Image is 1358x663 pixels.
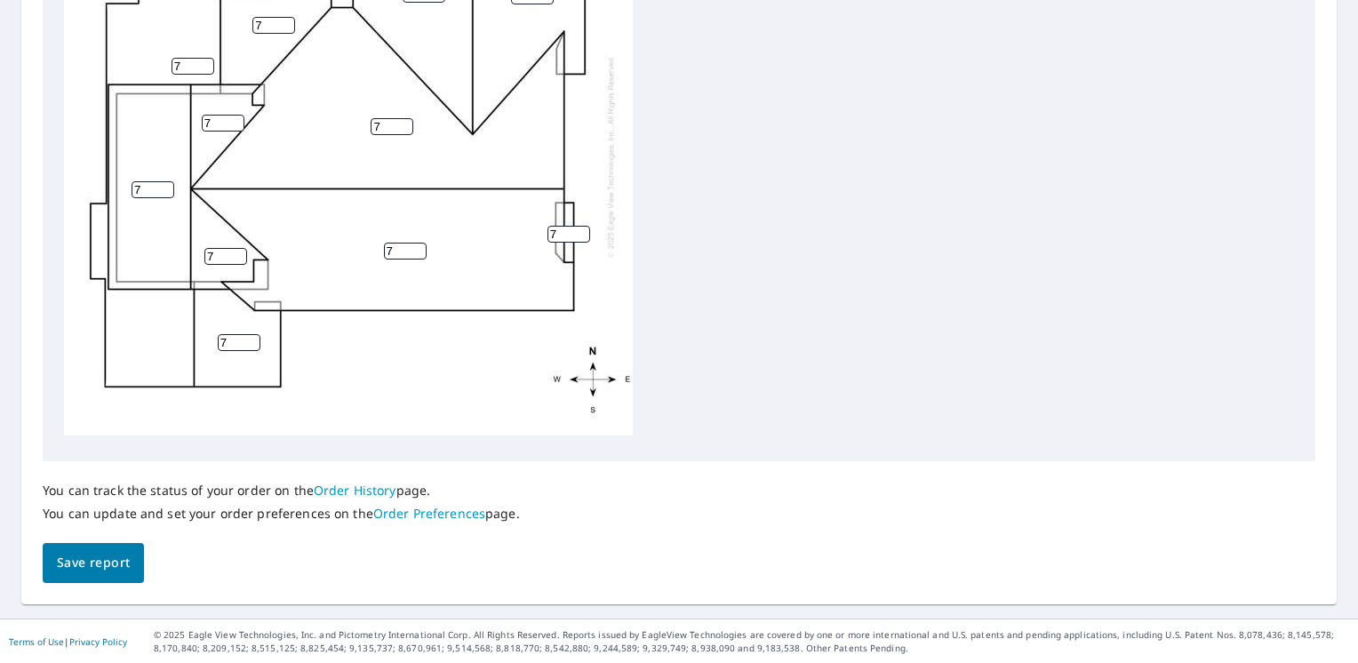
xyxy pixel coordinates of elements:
p: © 2025 Eagle View Technologies, Inc. and Pictometry International Corp. All Rights Reserved. Repo... [154,628,1349,655]
button: Save report [43,543,144,583]
span: Save report [57,552,130,574]
a: Order Preferences [373,505,485,522]
a: Terms of Use [9,635,64,648]
p: You can track the status of your order on the page. [43,483,520,499]
a: Privacy Policy [69,635,127,648]
a: Order History [314,482,396,499]
p: | [9,636,127,647]
p: You can update and set your order preferences on the page. [43,506,520,522]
